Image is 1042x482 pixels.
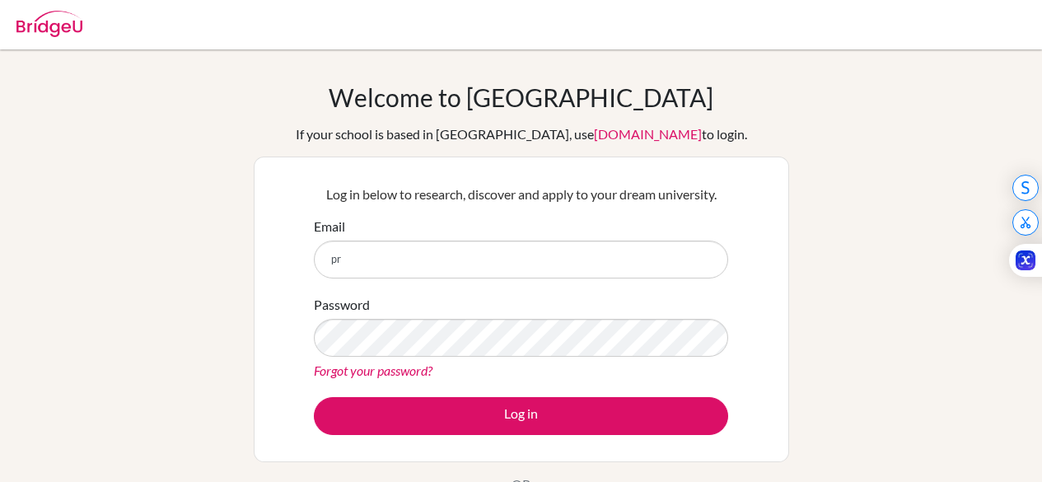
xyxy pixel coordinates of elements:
img: Bridge-U [16,11,82,37]
a: Forgot your password? [314,363,432,378]
label: Email [314,217,345,236]
label: Password [314,295,370,315]
button: Log in [314,397,728,435]
a: [DOMAIN_NAME] [594,126,702,142]
h1: Welcome to [GEOGRAPHIC_DATA] [329,82,713,112]
div: If your school is based in [GEOGRAPHIC_DATA], use to login. [296,124,747,144]
p: Log in below to research, discover and apply to your dream university. [314,185,728,204]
